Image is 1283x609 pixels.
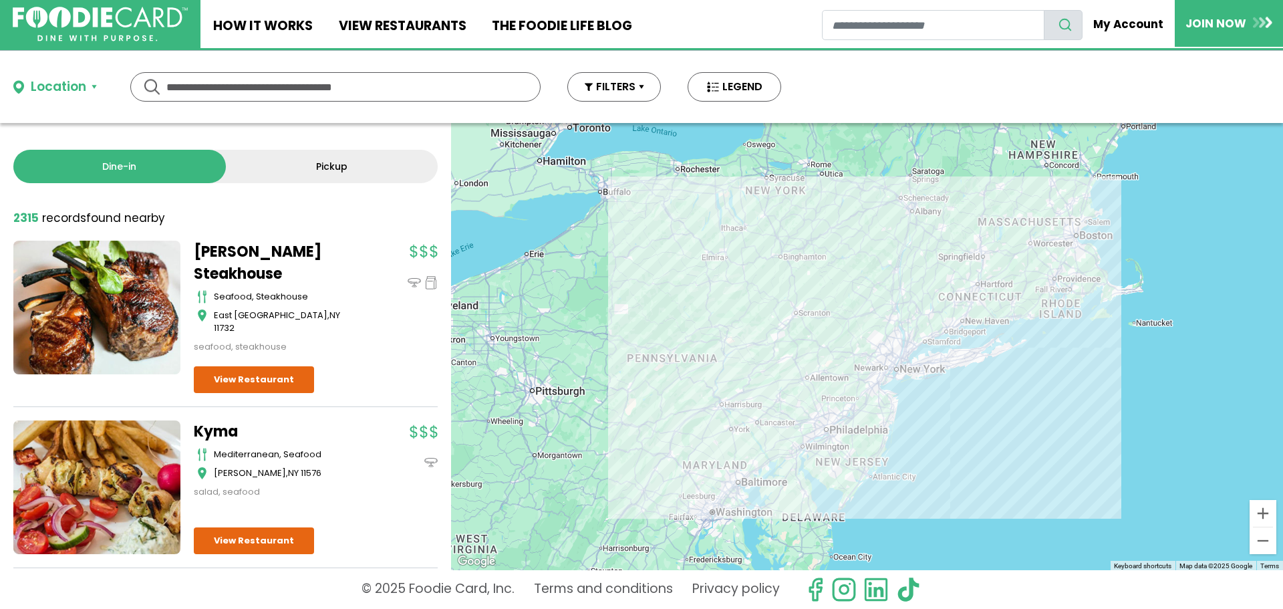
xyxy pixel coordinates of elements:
[226,150,438,183] a: Pickup
[863,577,889,602] img: linkedin.svg
[424,276,438,289] img: pickup_icon.svg
[13,150,226,183] a: Dine-in
[454,553,498,570] img: Google
[13,210,39,226] strong: 2315
[329,309,340,322] span: NY
[1179,562,1252,570] span: Map data ©2025 Google
[214,322,235,334] span: 11732
[13,7,188,42] img: FoodieCard; Eat, Drink, Save, Donate
[1250,500,1276,527] button: Zoom in
[197,467,207,480] img: map_icon.svg
[197,309,207,322] img: map_icon.svg
[534,577,673,602] a: Terms and conditions
[194,485,361,499] div: salad, seafood
[194,527,314,554] a: View Restaurant
[214,467,286,479] span: [PERSON_NAME]
[194,420,361,443] a: Kyma
[42,210,86,226] span: records
[692,577,780,602] a: Privacy policy
[214,290,361,303] div: seafood, steakhouse
[567,72,661,102] button: FILTERS
[803,577,828,602] svg: check us out on facebook
[214,309,327,322] span: East [GEOGRAPHIC_DATA]
[194,340,361,354] div: seafood, steakhouse
[194,366,314,393] a: View Restaurant
[214,309,361,335] div: ,
[214,467,361,480] div: ,
[408,276,421,289] img: dinein_icon.svg
[454,553,498,570] a: Open this area in Google Maps (opens a new window)
[197,290,207,303] img: cutlery_icon.svg
[424,456,438,469] img: dinein_icon.svg
[822,10,1044,40] input: restaurant search
[31,78,86,97] div: Location
[13,78,97,97] button: Location
[895,577,921,602] img: tiktok.svg
[1044,10,1083,40] button: search
[688,72,781,102] button: LEGEND
[1260,562,1279,570] a: Terms
[1083,9,1175,39] a: My Account
[301,467,321,479] span: 11576
[214,448,361,461] div: mediterranean, seafood
[288,467,299,479] span: NY
[197,448,207,461] img: cutlery_icon.svg
[13,210,165,227] div: found nearby
[194,241,361,285] a: [PERSON_NAME] Steakhouse
[1114,562,1171,571] button: Keyboard shortcuts
[362,577,515,602] p: © 2025 Foodie Card, Inc.
[1250,527,1276,554] button: Zoom out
